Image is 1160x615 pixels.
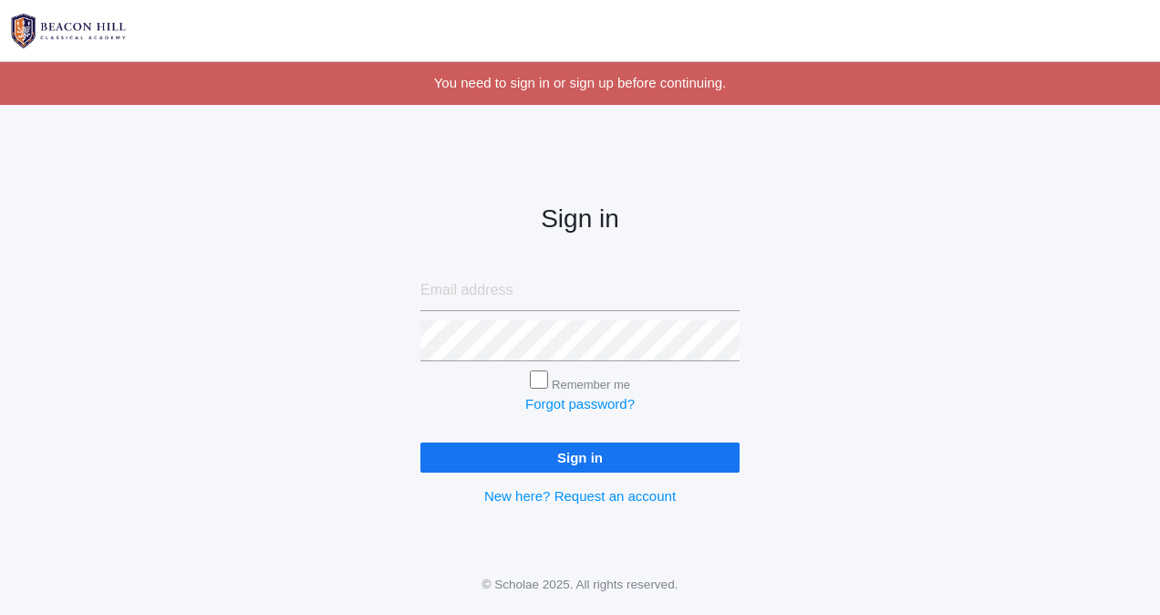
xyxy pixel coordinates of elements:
[552,378,630,391] label: Remember me
[525,396,635,412] a: Forgot password?
[420,205,740,234] h2: Sign in
[420,270,740,311] input: Email address
[420,443,740,473] input: Sign in
[484,488,676,504] a: New here? Request an account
